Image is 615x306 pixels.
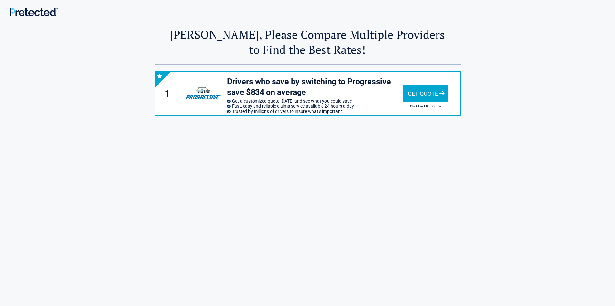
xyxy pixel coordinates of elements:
[227,104,403,109] li: Fast, easy and reliable claims service available 24 hours a day
[403,85,448,102] div: Get Quote
[227,109,403,114] li: Trusted by millions of drivers to insure what’s important
[10,8,58,16] img: Main Logo
[162,86,177,101] div: 1
[182,84,224,104] img: progressive's logo
[403,104,448,108] h2: Click For FREE Quote
[155,27,461,57] h2: [PERSON_NAME], Please Compare Multiple Providers to Find the Best Rates!
[227,98,403,104] li: Get a customized quote [DATE] and see what you could save
[227,76,403,97] h3: Drivers who save by switching to Progressive save $834 on average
